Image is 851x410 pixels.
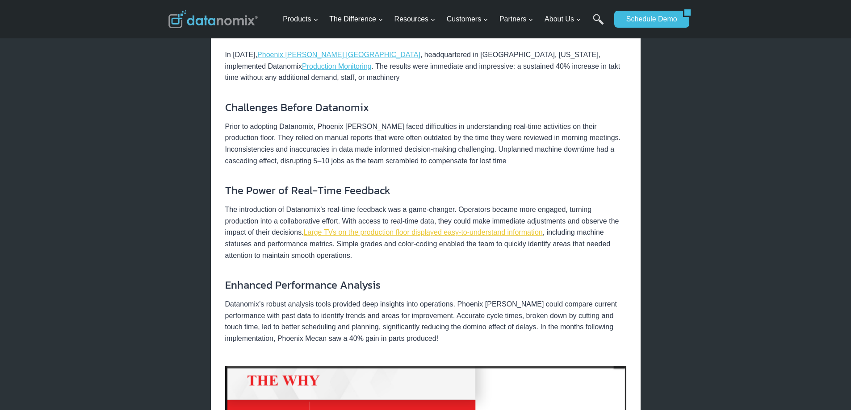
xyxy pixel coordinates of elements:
[225,38,626,83] p: In [DATE], , headquartered in [GEOGRAPHIC_DATA], [US_STATE], implemented Datanomix . The results ...
[257,51,420,58] a: Phoenix [PERSON_NAME] [GEOGRAPHIC_DATA]
[304,228,543,236] a: Large TVs on the production floor displayed easy-to-understand information
[593,14,604,34] a: Search
[225,99,626,116] h3: Challenges Before Datanomix
[283,13,318,25] span: Products
[168,10,258,28] img: Datanomix
[447,13,488,25] span: Customers
[499,13,533,25] span: Partners
[302,62,372,70] a: Production Monitoring
[329,13,383,25] span: The Difference
[225,277,626,293] h3: Enhanced Performance Analysis
[614,11,683,28] a: Schedule Demo
[394,13,436,25] span: Resources
[225,204,626,261] p: The introduction of Datanomix’s real-time feedback was a game-changer. Operators became more enga...
[225,298,626,344] p: Datanomix’s robust analysis tools provided deep insights into operations. Phoenix [PERSON_NAME] c...
[225,182,626,199] h3: The Power of Real-Time Feedback
[279,5,610,34] nav: Primary Navigation
[545,13,581,25] span: About Us
[225,121,626,166] p: Prior to adopting Datanomix, Phoenix [PERSON_NAME] faced difficulties in understanding real-time ...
